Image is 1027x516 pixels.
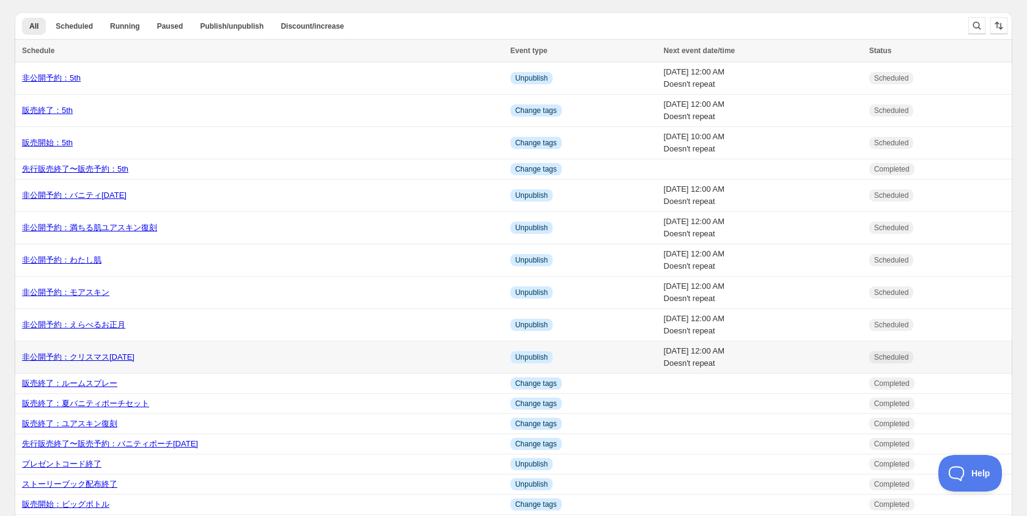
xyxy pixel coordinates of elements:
span: Unpublish [515,191,548,200]
button: Sort the results [990,17,1007,34]
a: 先行販売終了〜販売予約：バニティポーチ[DATE] [22,439,198,448]
span: Change tags [515,379,557,388]
a: 販売開始：ビッグボトル [22,500,109,509]
span: Completed [874,399,910,409]
span: Change tags [515,164,557,174]
span: Completed [874,164,910,174]
span: Scheduled [874,191,909,200]
span: Completed [874,419,910,429]
span: Change tags [515,138,557,148]
span: All [29,21,39,31]
iframe: Toggle Customer Support [938,455,1003,492]
span: Change tags [515,106,557,115]
span: Paused [157,21,183,31]
span: Change tags [515,439,557,449]
a: 先行販売終了〜販売予約：5th [22,164,128,173]
span: Completed [874,379,910,388]
a: ストーリーブック配布終了 [22,479,117,489]
a: 非公開予約：クリスマス[DATE] [22,352,134,362]
span: Change tags [515,399,557,409]
span: Change tags [515,500,557,509]
span: Completed [874,439,910,449]
span: Status [869,46,892,55]
span: Unpublish [515,255,548,265]
span: Completed [874,479,910,489]
span: Change tags [515,419,557,429]
span: Unpublish [515,459,548,469]
a: 販売終了：5th [22,106,73,115]
span: Event type [510,46,548,55]
td: [DATE] 12:00 AM Doesn't repeat [660,309,866,341]
span: Scheduled [874,106,909,115]
a: 非公開予約：5th [22,73,81,82]
a: プレゼントコード終了 [22,459,101,468]
a: 非公開予約：バニティ[DATE] [22,191,127,200]
span: Publish/unpublish [200,21,263,31]
span: Discount/increase [281,21,344,31]
span: Scheduled [874,255,909,265]
button: Search and filter results [968,17,985,34]
td: [DATE] 12:00 AM Doesn't repeat [660,341,866,374]
td: [DATE] 12:00 AM Doesn't repeat [660,244,866,277]
span: Unpublish [515,288,548,297]
td: [DATE] 12:00 AM Doesn't repeat [660,212,866,244]
span: Schedule [22,46,54,55]
td: [DATE] 12:00 AM Doesn't repeat [660,62,866,95]
a: 非公開予約：わたし肌 [22,255,101,264]
a: 販売終了：ルームスプレー [22,379,117,388]
span: Completed [874,459,910,469]
td: [DATE] 10:00 AM Doesn't repeat [660,127,866,159]
a: 販売終了：夏バニティポーチセット [22,399,149,408]
span: Scheduled [874,288,909,297]
td: [DATE] 12:00 AM Doesn't repeat [660,277,866,309]
td: [DATE] 12:00 AM Doesn't repeat [660,180,866,212]
span: Running [110,21,140,31]
td: [DATE] 12:00 AM Doesn't repeat [660,95,866,127]
span: Scheduled [874,352,909,362]
span: Completed [874,500,910,509]
span: Scheduled [56,21,93,31]
a: 非公開予約：えらべるお正月 [22,320,125,329]
span: Unpublish [515,320,548,330]
span: Unpublish [515,352,548,362]
span: Unpublish [515,223,548,233]
a: 販売開始：5th [22,138,73,147]
span: Scheduled [874,320,909,330]
a: 非公開予約：モアスキン [22,288,109,297]
span: Scheduled [874,223,909,233]
a: 非公開予約：満ちる肌ユアスキン復刻 [22,223,157,232]
span: Unpublish [515,479,548,489]
span: Scheduled [874,138,909,148]
a: 販売終了：ユアスキン復刻 [22,419,117,428]
span: Scheduled [874,73,909,83]
span: Next event date/time [664,46,735,55]
span: Unpublish [515,73,548,83]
